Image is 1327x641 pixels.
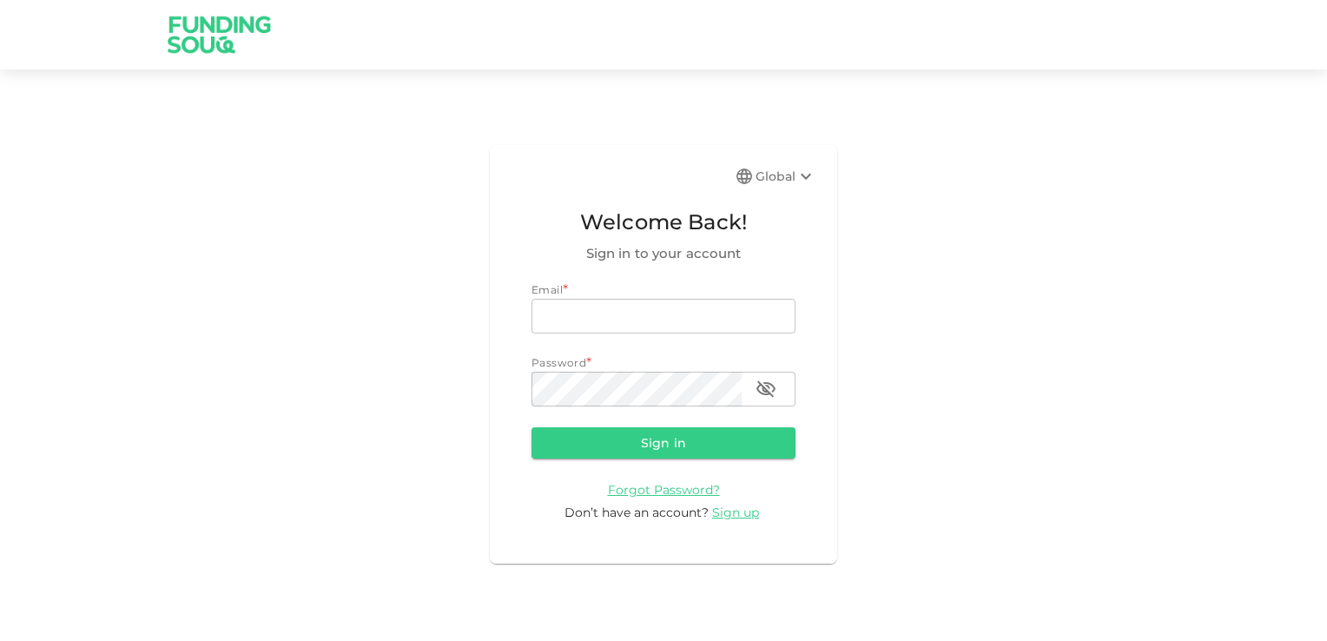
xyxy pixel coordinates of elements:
[564,505,709,520] span: Don’t have an account?
[531,356,586,369] span: Password
[531,299,796,334] input: email
[531,243,796,264] span: Sign in to your account
[531,206,796,239] span: Welcome Back!
[712,505,759,520] span: Sign up
[531,283,563,296] span: Email
[531,427,796,459] button: Sign in
[608,482,720,498] span: Forgot Password?
[608,481,720,498] a: Forgot Password?
[531,372,742,406] input: password
[756,166,816,187] div: Global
